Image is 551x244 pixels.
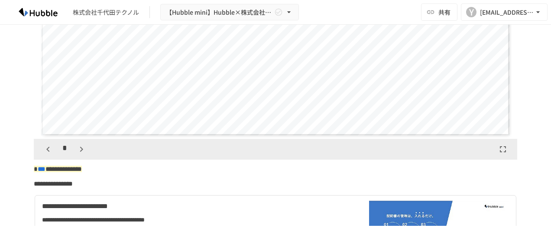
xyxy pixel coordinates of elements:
button: Y[EMAIL_ADDRESS][DOMAIN_NAME] [461,3,548,21]
button: 共有 [421,3,457,21]
span: 共有 [438,7,451,17]
button: 【Hubble mini】Hubble×株式会社千代田テクノル オンボーディングプロジェクト [160,4,299,21]
div: [EMAIL_ADDRESS][DOMAIN_NAME] [480,7,534,18]
span: 【Hubble mini】Hubble×株式会社千代田テクノル オンボーディングプロジェクト [166,7,272,18]
div: 株式会社千代田テクノル [73,8,139,17]
img: HzDRNkGCf7KYO4GfwKnzITak6oVsp5RHeZBEM1dQFiQ [10,5,66,19]
div: Y [466,7,476,17]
